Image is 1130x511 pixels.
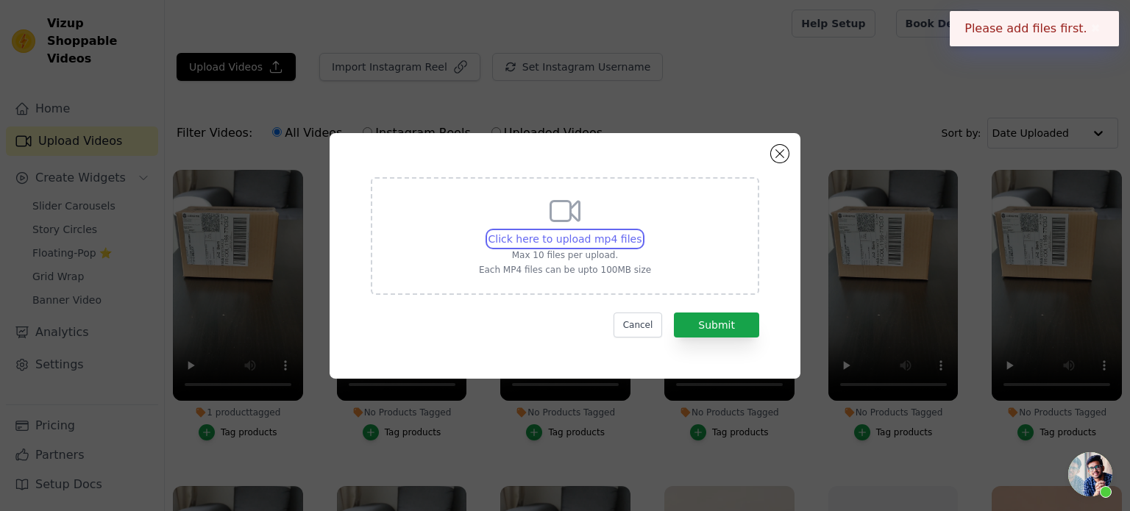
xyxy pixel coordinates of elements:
[1068,452,1112,496] div: Ouvrir le chat
[479,264,651,276] p: Each MP4 files can be upto 100MB size
[771,145,789,162] button: Close modal
[950,11,1119,46] div: Please add files first.
[614,312,663,337] button: Cancel
[479,249,651,261] p: Max 10 files per upload.
[488,233,642,245] span: Click here to upload mp4 files
[674,312,759,337] button: Submit
[1087,20,1104,37] button: Close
